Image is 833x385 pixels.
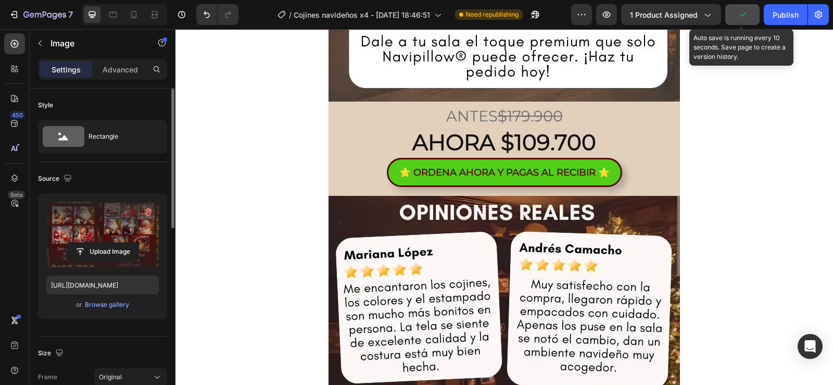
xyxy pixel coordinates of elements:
[52,64,81,75] p: Settings
[8,191,25,199] div: Beta
[621,4,721,25] button: 1 product assigned
[76,299,82,311] span: or
[764,4,807,25] button: Publish
[38,172,74,186] div: Source
[773,9,799,20] div: Publish
[196,4,238,25] div: Undo/Redo
[99,372,122,382] span: Original
[46,276,159,294] input: https://example.com/image.jpg
[89,125,152,148] div: Rectangle
[68,8,73,21] p: 7
[103,64,138,75] p: Advanced
[173,98,485,129] h2: AHORA $109.700
[38,372,57,382] label: Frame
[38,101,53,110] div: Style
[51,37,139,49] p: Image
[211,129,447,158] button: <p>&nbsp;⭐ ORDENA AHORA Y PAGAS AL RECIBIR ⭐&nbsp;</p>
[322,78,387,96] s: $179.900
[85,300,129,309] div: Browse gallery
[224,135,434,152] p: ⭐ ORDENA AHORA Y PAGAS AL RECIBIR ⭐
[84,300,130,310] button: Browse gallery
[294,9,430,20] span: Cojines navideños x4 - [DATE] 18:46:51
[798,334,823,359] div: Open Intercom Messenger
[289,9,292,20] span: /
[630,9,698,20] span: 1 product assigned
[175,29,833,385] iframe: Design area
[38,346,66,361] div: Size
[10,111,25,119] div: 450
[4,4,78,25] button: 7
[465,10,519,19] span: Need republishing
[66,242,139,261] button: Upload Image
